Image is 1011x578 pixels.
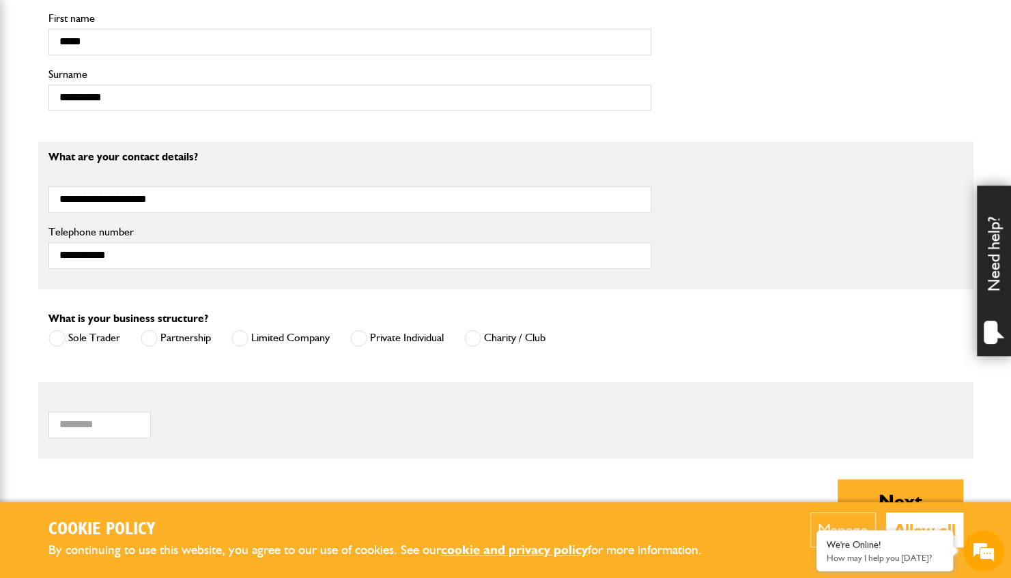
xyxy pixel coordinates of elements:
[18,247,249,409] textarea: Type your message and hit 'Enter'
[827,539,943,551] div: We're Online!
[48,540,724,561] p: By continuing to use this website, you agree to our use of cookies. See our for more information.
[48,69,651,80] label: Surname
[18,126,249,156] input: Enter your last name
[48,519,724,540] h2: Cookie Policy
[18,207,249,237] input: Enter your phone number
[71,76,229,94] div: Chat with us now
[48,227,651,237] label: Telephone number
[838,479,963,523] button: Next
[23,76,57,95] img: d_20077148190_company_1631870298795_20077148190
[48,330,120,347] label: Sole Trader
[141,330,211,347] label: Partnership
[48,151,651,162] p: What are your contact details?
[441,542,588,558] a: cookie and privacy policy
[827,553,943,563] p: How may I help you today?
[224,7,257,40] div: Minimize live chat window
[231,330,330,347] label: Limited Company
[48,313,208,324] label: What is your business structure?
[810,512,876,547] button: Manage
[350,330,444,347] label: Private Individual
[464,330,545,347] label: Charity / Club
[886,512,963,547] button: Allow all
[186,420,248,439] em: Start Chat
[18,167,249,197] input: Enter your email address
[48,13,651,24] label: First name
[977,186,1011,356] div: Need help?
